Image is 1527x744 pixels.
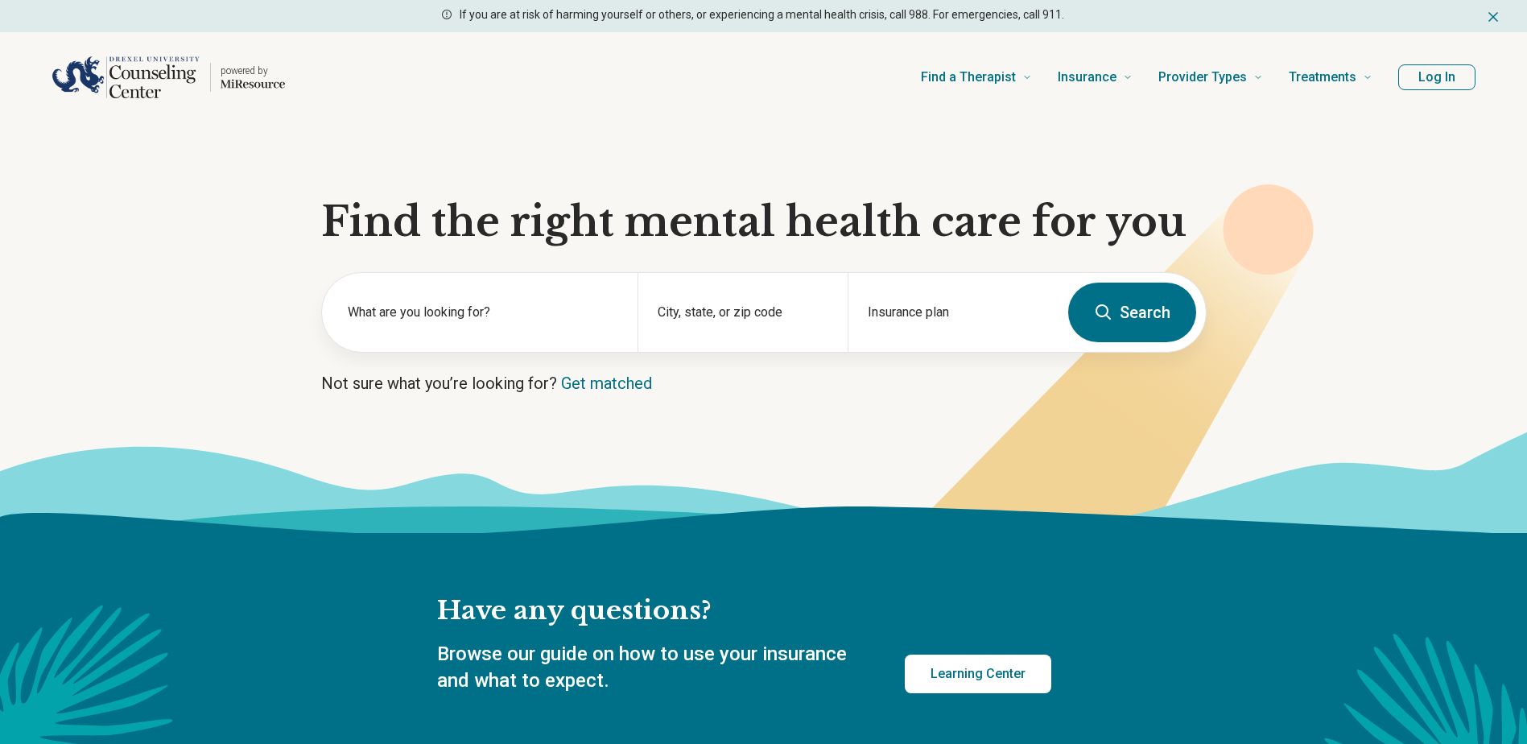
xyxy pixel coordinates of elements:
p: If you are at risk of harming yourself or others, or experiencing a mental health crisis, call 98... [460,6,1064,23]
a: Learning Center [905,655,1051,693]
label: What are you looking for? [348,303,618,322]
a: Provider Types [1158,45,1263,110]
button: Search [1068,283,1196,342]
a: Get matched [561,374,652,393]
button: Dismiss [1485,6,1501,26]
p: Browse our guide on how to use your insurance and what to expect. [437,641,866,695]
span: Insurance [1058,66,1116,89]
h2: Have any questions? [437,594,1051,628]
span: Provider Types [1158,66,1247,89]
button: Log In [1398,64,1475,90]
span: Treatments [1289,66,1356,89]
a: Insurance [1058,45,1133,110]
span: Find a Therapist [921,66,1016,89]
a: Treatments [1289,45,1372,110]
a: Find a Therapist [921,45,1032,110]
p: powered by [221,64,285,77]
h1: Find the right mental health care for you [321,198,1207,246]
a: Home page [52,52,285,103]
p: Not sure what you’re looking for? [321,372,1207,395]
